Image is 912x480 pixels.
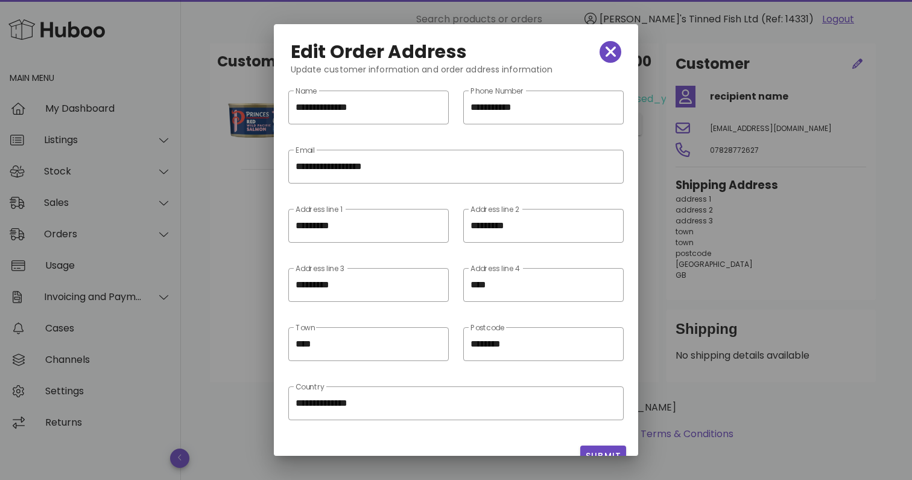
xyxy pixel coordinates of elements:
label: Postcode [470,324,504,333]
label: Name [296,87,317,96]
button: Submit [580,446,627,467]
label: Address line 3 [296,264,344,274]
label: Address line 2 [470,205,519,214]
label: Address line 4 [470,264,521,274]
span: Submit [585,450,622,462]
div: Update customer information and order address information [281,63,632,86]
label: Country [296,383,325,392]
label: Address line 1 [296,205,343,214]
h2: Edit Order Address [291,42,467,62]
label: Phone Number [470,87,524,96]
label: Town [296,324,315,333]
label: Email [296,146,315,155]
